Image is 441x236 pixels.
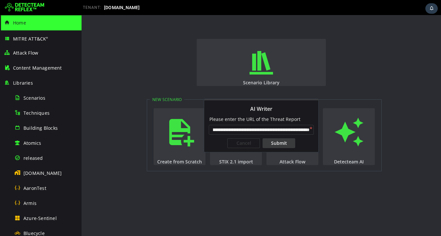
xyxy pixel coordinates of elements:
[23,110,50,116] span: Techniques
[425,3,438,14] div: Task Notifications
[13,65,62,71] span: Content Management
[23,185,46,191] span: AaronTest
[23,155,43,161] span: released
[13,36,48,42] span: MITRE ATT&CK
[128,101,219,107] span: Please enter the URL of the Threat Report
[181,123,214,133] div: Submit
[23,200,37,206] span: Armis
[23,95,45,101] span: Scenarios
[146,123,178,133] div: Cancel
[46,36,48,39] sup: ®
[83,5,101,10] span: TENANT:
[104,5,140,10] span: [DOMAIN_NAME]
[23,215,57,221] span: Azure-Sentinel
[5,2,44,13] img: Detecteam logo
[23,170,62,176] span: [DOMAIN_NAME]
[13,50,38,56] span: Attack Flow
[122,84,237,137] div: AI Writer
[23,140,41,146] span: Atomics
[13,80,33,86] span: Libraries
[13,20,26,26] span: Home
[123,84,237,101] div: AI Writer
[23,125,58,131] span: Building Blocks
